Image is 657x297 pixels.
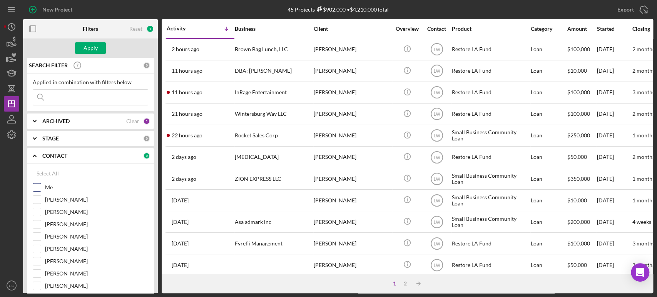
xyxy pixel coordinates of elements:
div: Loan [531,82,567,103]
button: CC [4,278,19,293]
div: Restore LA Fund [452,147,529,167]
div: [DATE] [597,61,632,81]
div: [DATE] [597,125,632,146]
div: Overview [393,26,421,32]
span: $50,000 [567,262,587,268]
div: 1 [146,25,154,33]
label: [PERSON_NAME] [45,257,148,265]
div: 0 [143,62,150,69]
div: [PERSON_NAME] [314,147,391,167]
time: 2 months [632,110,655,117]
label: [PERSON_NAME] [45,245,148,253]
span: $10,000 [567,197,587,204]
span: $250,000 [567,132,590,138]
b: ARCHIVED [42,118,70,124]
div: Small Business Community Loan [452,190,529,210]
div: Activity [167,25,201,32]
time: 1 month [632,175,652,182]
div: 0 [143,135,150,142]
label: [PERSON_NAME] [45,208,148,216]
div: Loan [531,212,567,232]
span: $350,000 [567,175,590,182]
time: 2 months [632,154,655,160]
time: 2025-10-10 21:14 [172,262,189,268]
div: Rocket Sales Corp [235,125,312,146]
time: 2025-10-11 05:27 [172,197,189,204]
span: $100,000 [567,110,590,117]
time: 2 months [632,46,655,52]
div: Applied in combination with filters below [33,79,148,85]
time: 4 weeks [632,219,651,225]
span: $10,000 [567,67,587,74]
div: Asa admark inc [235,212,312,232]
div: Restore LA Fund [452,39,529,60]
time: 2025-10-13 05:53 [172,176,196,182]
time: 2025-10-13 12:36 [172,154,196,160]
div: Restore LA Fund [452,233,529,254]
time: 3 months [632,240,655,247]
label: [PERSON_NAME] [45,233,148,240]
div: Category [531,26,567,32]
div: 1 [143,118,150,125]
time: 3 months [632,262,655,268]
div: Loan [531,190,567,210]
div: 0 [143,152,150,159]
div: Loan [531,125,567,146]
span: $100,000 [567,89,590,95]
div: Started [597,26,632,32]
div: Loan [531,233,567,254]
text: LW [433,155,440,160]
label: [PERSON_NAME] [45,270,148,277]
text: LW [433,112,440,117]
div: 2 [400,280,411,287]
button: Apply [75,42,106,54]
div: Fyrefli Management [235,233,312,254]
div: Loan [531,169,567,189]
div: InRage Entertainment [235,82,312,103]
div: Amount [567,26,596,32]
div: [DATE] [597,255,632,275]
div: Clear [126,118,139,124]
div: [DATE] [597,104,632,124]
div: Loan [531,61,567,81]
div: [DATE] [597,82,632,103]
div: Select All [37,166,59,181]
span: $100,000 [567,240,590,247]
button: New Project [23,2,80,17]
div: [DATE] [597,147,632,167]
time: 1 month [632,132,652,138]
div: [PERSON_NAME] [314,233,391,254]
time: 2025-10-11 00:44 [172,240,189,247]
div: [PERSON_NAME] [314,169,391,189]
div: [PERSON_NAME] [314,61,391,81]
div: Brown Bag Lunch, LLC [235,39,312,60]
span: $200,000 [567,219,590,225]
div: Loan [531,104,567,124]
b: SEARCH FILTER [29,62,68,68]
div: Restore LA Fund [452,104,529,124]
div: Small Business Community Loan [452,212,529,232]
div: Loan [531,147,567,167]
div: [MEDICAL_DATA] [235,147,312,167]
text: LW [433,241,440,246]
div: $902,000 [315,6,346,13]
text: LW [433,133,440,138]
time: 3 months [632,89,655,95]
div: Restore LA Fund [452,255,529,275]
div: [PERSON_NAME] [314,82,391,103]
div: Loan [531,255,567,275]
div: Business [235,26,312,32]
div: [DATE] [597,169,632,189]
text: LW [433,68,440,74]
div: 1 [389,280,400,287]
div: Small Business Community Loan [452,169,529,189]
div: [PERSON_NAME] [314,39,391,60]
label: Me [45,184,148,191]
div: ZION EXPRESS LLC [235,169,312,189]
div: [PERSON_NAME] [314,255,391,275]
button: Export [610,2,653,17]
div: Export [617,2,634,17]
div: Restore LA Fund [452,82,529,103]
div: [PERSON_NAME] [314,212,391,232]
text: LW [433,263,440,268]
